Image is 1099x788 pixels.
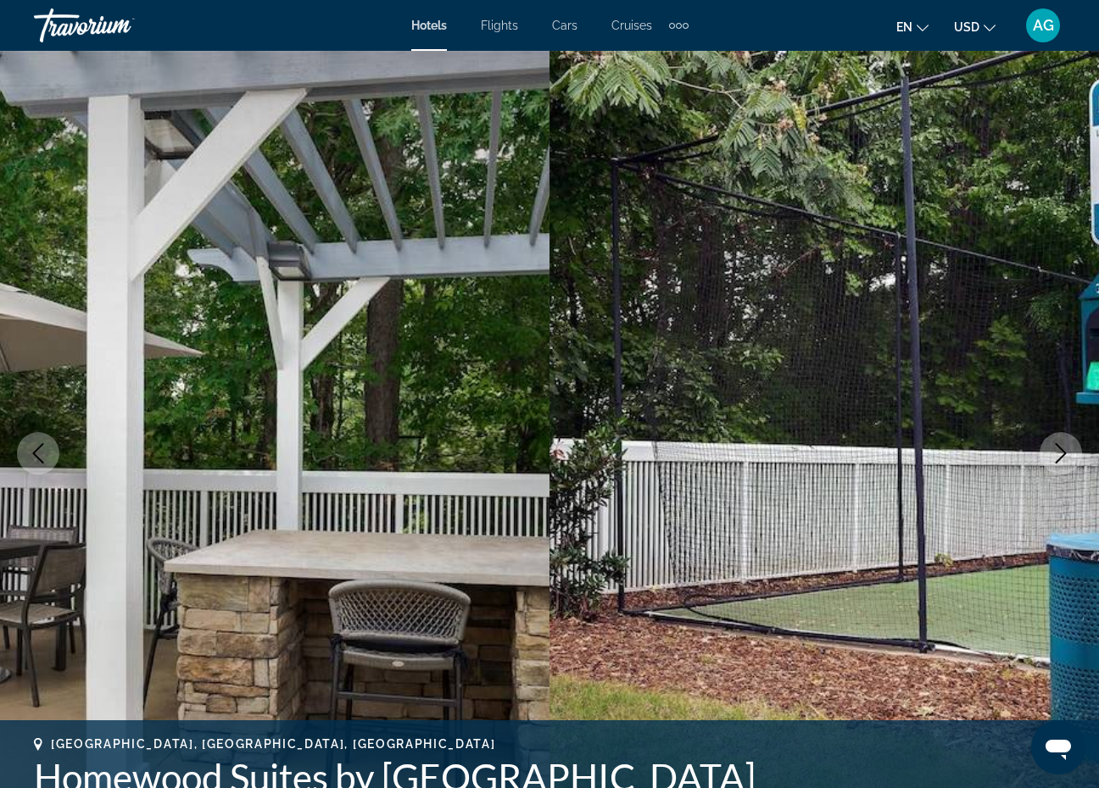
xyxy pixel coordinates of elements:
[611,19,652,32] a: Cruises
[481,19,518,32] a: Flights
[1040,432,1082,474] button: Next image
[51,737,495,751] span: [GEOGRAPHIC_DATA], [GEOGRAPHIC_DATA], [GEOGRAPHIC_DATA]
[552,19,577,32] a: Cars
[1031,720,1085,774] iframe: Button to launch messaging window
[669,12,689,39] button: Extra navigation items
[954,20,979,34] span: USD
[1033,17,1054,34] span: AG
[411,19,447,32] a: Hotels
[896,14,929,39] button: Change language
[34,3,204,47] a: Travorium
[1021,8,1065,43] button: User Menu
[896,20,912,34] span: en
[17,432,59,474] button: Previous image
[954,14,996,39] button: Change currency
